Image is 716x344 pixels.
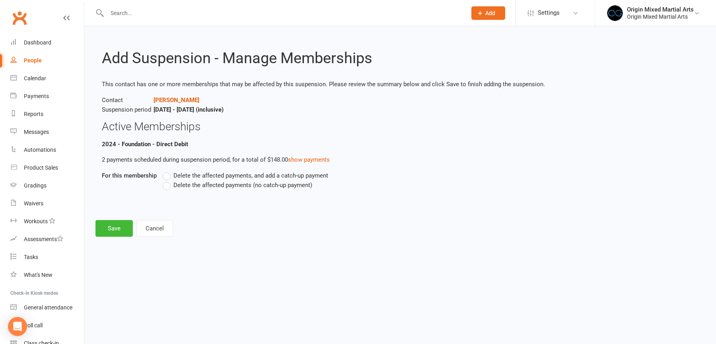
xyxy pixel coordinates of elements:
[8,317,27,336] div: Open Intercom Messenger
[288,156,330,163] a: show payments
[10,105,84,123] a: Reports
[10,317,84,334] a: Roll call
[154,106,224,113] strong: [DATE] - [DATE] (inclusive)
[24,304,72,311] div: General attendance
[173,171,328,179] span: Delete the affected payments, and add a catch-up payment
[24,129,49,135] div: Messages
[627,13,694,20] div: Origin Mixed Martial Arts
[10,213,84,230] a: Workouts
[10,248,84,266] a: Tasks
[10,230,84,248] a: Assessments
[24,254,38,260] div: Tasks
[627,6,694,13] div: Origin Mixed Martial Arts
[24,272,53,278] div: What's New
[10,195,84,213] a: Waivers
[173,180,312,189] span: Delete the affected payments (no catch-up payment)
[102,171,157,180] label: For this membership
[10,141,84,159] a: Automations
[24,75,46,81] div: Calendar
[10,8,29,28] a: Clubworx
[24,164,58,171] div: Product Sales
[102,141,188,148] b: 2024 - Foundation - Direct Debit
[136,220,173,237] button: Cancel
[24,322,43,329] div: Roll call
[102,79,698,89] p: This contact has one or more memberships that may be affected by this suspension. Please review t...
[24,93,49,99] div: Payments
[24,111,43,117] div: Reports
[24,182,47,189] div: Gradings
[102,155,698,164] p: 2 payments scheduled during suspension period, for a total of $148.00
[24,39,51,46] div: Dashboard
[154,97,199,104] a: [PERSON_NAME]
[105,8,461,19] input: Search...
[102,95,154,105] span: Contact
[24,236,63,242] div: Assessments
[10,299,84,317] a: General attendance kiosk mode
[102,50,698,67] h2: Add Suspension - Manage Memberships
[10,266,84,284] a: What's New
[10,34,84,52] a: Dashboard
[24,218,48,224] div: Workouts
[607,5,623,21] img: thumb_image1665119159.png
[24,57,42,64] div: People
[10,159,84,177] a: Product Sales
[24,147,56,153] div: Automations
[95,220,133,237] button: Save
[538,4,560,22] span: Settings
[24,200,43,207] div: Waivers
[10,70,84,87] a: Calendar
[10,52,84,70] a: People
[485,10,495,16] span: Add
[471,6,505,20] button: Add
[102,121,698,133] h3: Active Memberships
[10,87,84,105] a: Payments
[10,123,84,141] a: Messages
[10,177,84,195] a: Gradings
[102,105,154,114] span: Suspension period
